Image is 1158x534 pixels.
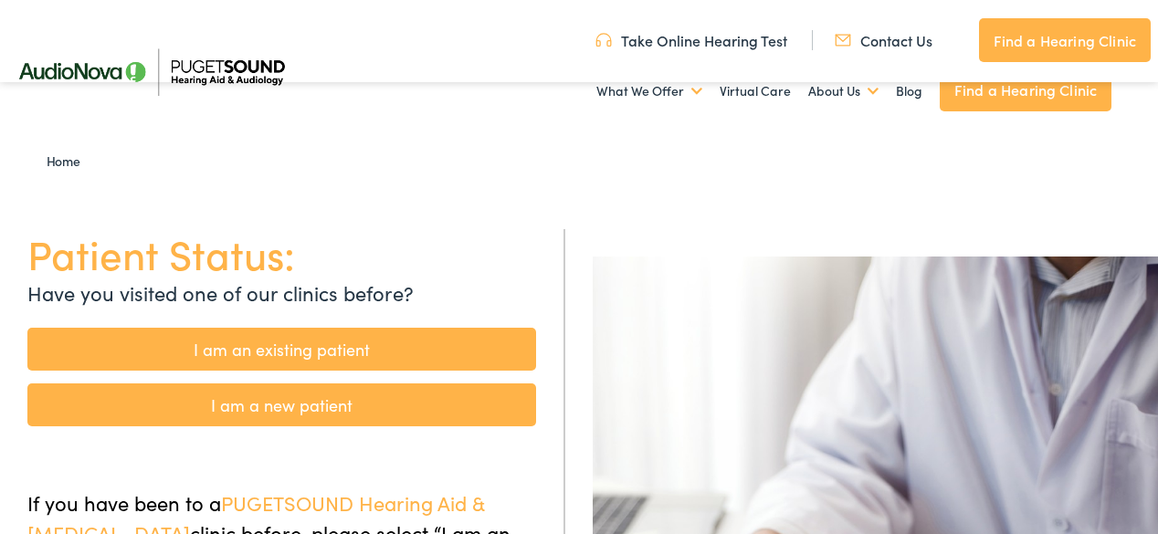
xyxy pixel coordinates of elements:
a: Virtual Care [720,58,791,125]
h1: Patient Status: [27,229,536,277]
a: Blog [896,58,922,125]
p: Have you visited one of our clinics before? [27,277,536,308]
a: I am an existing patient [27,328,536,371]
a: I am a new patient [27,383,536,426]
a: About Us [808,58,879,125]
img: utility icon [595,30,612,50]
a: Contact Us [835,30,932,50]
a: Take Online Hearing Test [595,30,787,50]
a: What We Offer [596,58,702,125]
a: Home [47,152,89,170]
a: Find a Hearing Clinic [979,18,1151,62]
img: utility icon [835,30,851,50]
a: Find a Hearing Clinic [940,68,1111,111]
